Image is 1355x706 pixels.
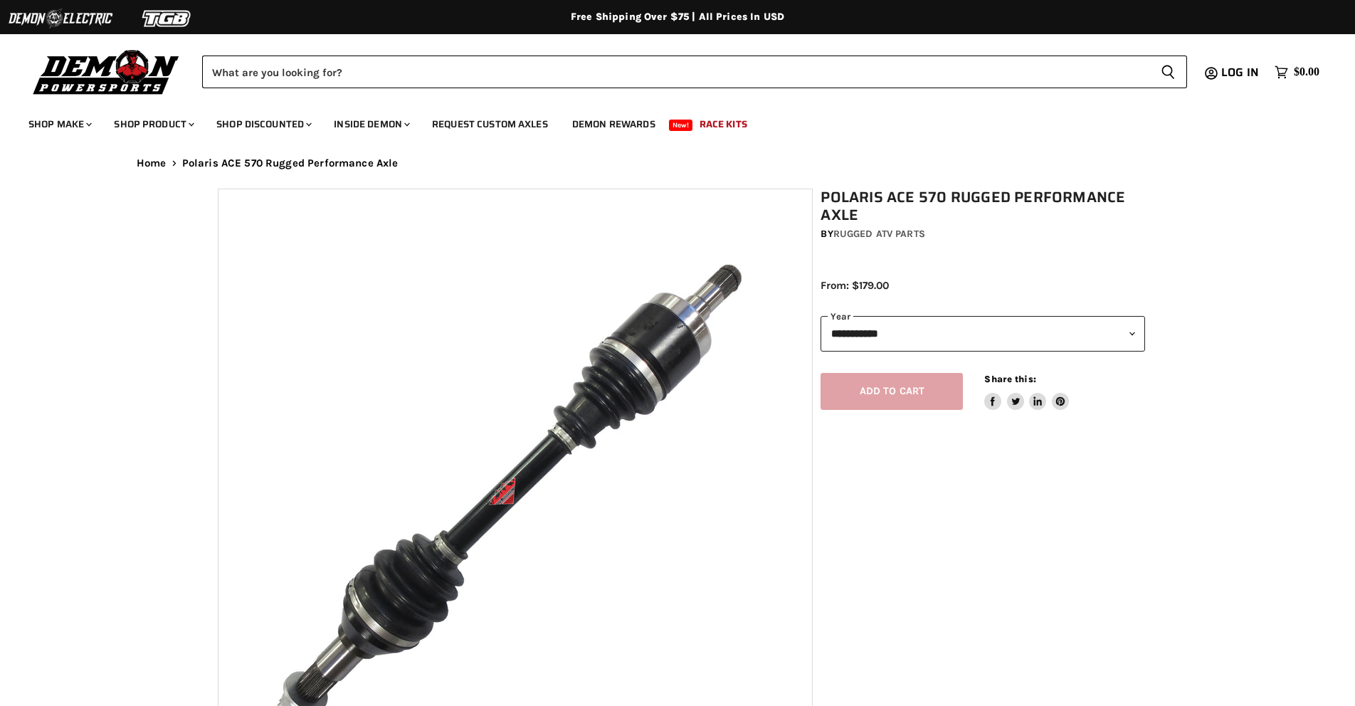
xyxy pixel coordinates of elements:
span: Share this: [984,374,1035,384]
a: Shop Make [18,110,100,139]
a: Shop Product [103,110,203,139]
div: by [821,226,1145,242]
input: Search [202,56,1149,88]
a: Home [137,157,167,169]
div: Free Shipping Over $75 | All Prices In USD [108,11,1247,23]
nav: Breadcrumbs [108,157,1247,169]
a: Race Kits [689,110,758,139]
button: Search [1149,56,1187,88]
span: Log in [1221,63,1259,81]
a: $0.00 [1267,62,1327,83]
a: Rugged ATV Parts [833,228,925,240]
span: Polaris ACE 570 Rugged Performance Axle [182,157,399,169]
form: Product [202,56,1187,88]
a: Demon Rewards [561,110,666,139]
a: Log in [1215,66,1267,79]
select: year [821,316,1145,351]
span: $0.00 [1294,65,1319,79]
aside: Share this: [984,373,1069,411]
a: Request Custom Axles [421,110,559,139]
img: TGB Logo 2 [114,5,221,32]
span: From: $179.00 [821,279,889,292]
img: Demon Electric Logo 2 [7,5,114,32]
a: Shop Discounted [206,110,320,139]
img: Demon Powersports [28,46,184,97]
span: New! [669,120,693,131]
a: Inside Demon [323,110,418,139]
h1: Polaris ACE 570 Rugged Performance Axle [821,189,1145,224]
ul: Main menu [18,104,1316,139]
